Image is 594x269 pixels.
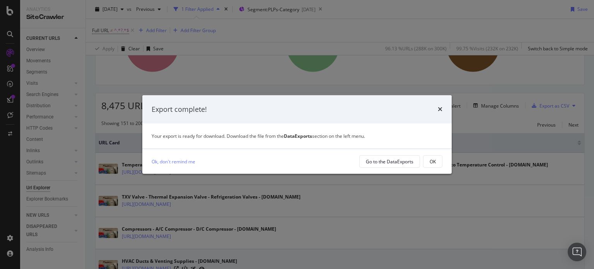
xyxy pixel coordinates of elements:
[284,133,365,139] span: section on the left menu.
[366,158,413,165] div: Go to the DataExports
[430,158,436,165] div: OK
[423,155,442,168] button: OK
[438,105,442,115] div: times
[142,95,452,174] div: modal
[152,133,442,139] div: Your export is ready for download. Download the file from the
[284,133,312,139] strong: DataExports
[152,158,195,166] a: Ok, don't remind me
[359,155,420,168] button: Go to the DataExports
[152,105,207,115] div: Export complete!
[568,243,586,261] div: Open Intercom Messenger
